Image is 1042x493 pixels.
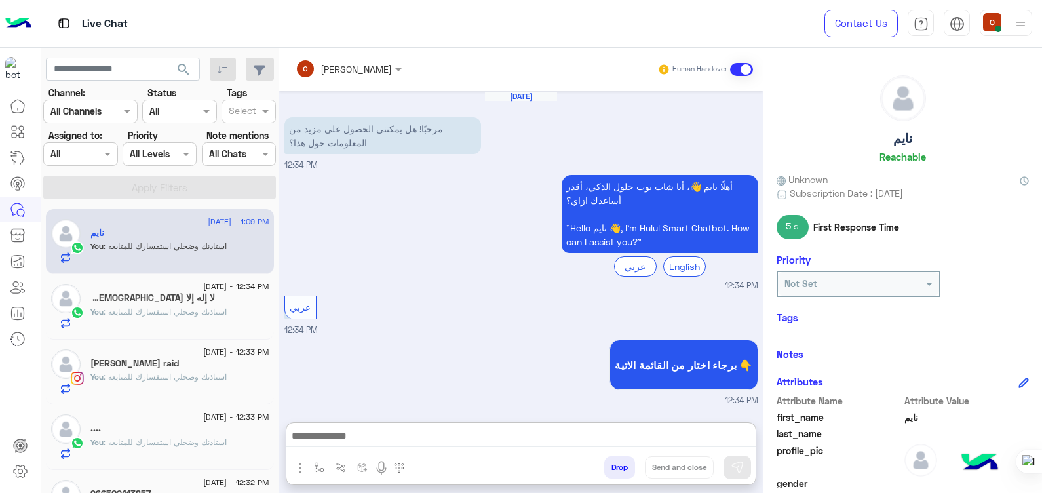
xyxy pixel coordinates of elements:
span: You [90,372,104,382]
span: You [90,307,104,317]
small: Human Handover [672,64,727,75]
img: userImage [983,13,1001,31]
button: search [168,58,200,86]
span: Subscription Date : [DATE] [790,186,903,200]
button: create order [352,456,374,478]
span: Unknown [777,172,828,186]
img: defaultAdmin.png [51,414,81,444]
span: Attribute Value [904,394,1030,408]
div: عربي [614,256,657,277]
img: defaultAdmin.png [51,349,81,379]
img: profile [1013,16,1029,32]
label: Assigned to: [48,128,102,142]
button: Send and close [645,456,714,479]
h5: لا إله إلا الله [90,292,216,304]
label: Tags [227,86,247,100]
span: last_name [777,427,902,441]
img: Instagram [71,372,84,385]
span: برجاء اختار من القائمة الاتية 👇 [615,359,752,371]
span: استاذنك وضحلي استفسارك للمتابعه [104,307,227,317]
span: You [90,241,104,251]
img: tab [950,16,965,31]
img: defaultAdmin.png [51,219,81,248]
img: send attachment [292,460,308,476]
img: WhatsApp [71,437,84,450]
span: 12:34 PM [725,395,758,407]
img: hulul-logo.png [957,441,1003,486]
span: null [904,477,1030,490]
span: [DATE] - 12:33 PM [203,346,269,358]
h5: نايم [90,227,104,239]
h6: Priority [777,254,811,266]
img: select flow [314,462,324,473]
span: 12:34 PM [284,160,318,170]
span: search [176,62,191,77]
p: 7/9/2025, 12:34 PM [284,117,481,154]
button: select flow [309,456,330,478]
img: WhatsApp [71,306,84,319]
h6: Reachable [879,151,926,163]
img: send voice note [374,460,389,476]
a: Contact Us [824,10,898,37]
img: WhatsApp [71,241,84,254]
span: first_name [777,410,902,424]
p: Live Chat [82,15,128,33]
span: [DATE] - 12:34 PM [203,281,269,292]
img: Logo [5,10,31,37]
button: Trigger scenario [330,456,352,478]
label: Status [147,86,176,100]
span: 12:34 PM [725,280,758,292]
img: defaultAdmin.png [51,284,81,313]
div: Select [227,104,256,121]
span: نايم [904,410,1030,424]
img: defaultAdmin.png [881,76,925,121]
span: gender [777,477,902,490]
img: tab [914,16,929,31]
span: [DATE] - 12:32 PM [203,477,269,488]
button: Apply Filters [43,176,276,199]
span: Attribute Name [777,394,902,408]
span: 12:34 PM [284,325,318,335]
img: Trigger scenario [336,462,346,473]
h5: نايم [893,131,912,146]
img: create order [357,462,368,473]
h6: [DATE] [485,92,557,101]
span: [DATE] - 1:09 PM [208,216,269,227]
h6: Notes [777,348,803,360]
span: 5 s [777,215,809,239]
span: [DATE] - 12:33 PM [203,411,269,423]
span: استاذنك وضحلي استفسارك للمتابعه [104,437,227,447]
span: استاذنك وضحلي استفسارك للمتابعه [104,241,227,251]
p: 7/9/2025, 12:34 PM [562,175,758,253]
span: First Response Time [813,220,899,234]
button: Drop [604,456,635,479]
span: profile_pic [777,444,902,474]
label: Priority [128,128,158,142]
img: send message [731,461,744,474]
label: Note mentions [206,128,269,142]
img: defaultAdmin.png [904,444,937,477]
h6: Tags [777,311,1029,323]
img: tab [56,15,72,31]
span: استاذنك وضحلي استفسارك للمتابعه [104,372,227,382]
span: عربي [290,302,311,313]
h6: Attributes [777,376,823,387]
a: tab [908,10,934,37]
img: 114004088273201 [5,57,29,81]
span: You [90,437,104,447]
label: Channel: [48,86,85,100]
h5: Saleh raid [90,358,179,369]
div: English [663,256,706,277]
h5: .... [90,423,101,434]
